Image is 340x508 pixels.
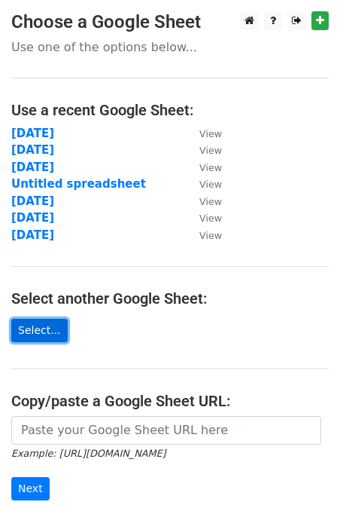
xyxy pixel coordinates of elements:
[199,162,222,173] small: View
[11,101,329,119] h4: Use a recent Google Sheet:
[11,143,54,157] a: [DATE]
[11,416,321,445] input: Paste your Google Sheet URL here
[199,196,222,207] small: View
[11,477,50,500] input: Next
[199,128,222,139] small: View
[184,177,222,191] a: View
[11,194,54,208] a: [DATE]
[11,289,329,308] h4: Select another Google Sheet:
[11,319,68,342] a: Select...
[11,177,146,191] a: Untitled spreadsheet
[184,127,222,140] a: View
[11,211,54,225] a: [DATE]
[11,161,54,174] a: [DATE]
[11,392,329,410] h4: Copy/paste a Google Sheet URL:
[11,39,329,55] p: Use one of the options below...
[199,230,222,241] small: View
[11,127,54,140] a: [DATE]
[199,213,222,224] small: View
[11,448,165,459] small: Example: [URL][DOMAIN_NAME]
[199,179,222,190] small: View
[184,143,222,157] a: View
[265,436,340,508] iframe: Chat Widget
[184,211,222,225] a: View
[11,11,329,33] h3: Choose a Google Sheet
[11,228,54,242] a: [DATE]
[184,194,222,208] a: View
[184,161,222,174] a: View
[184,228,222,242] a: View
[199,145,222,156] small: View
